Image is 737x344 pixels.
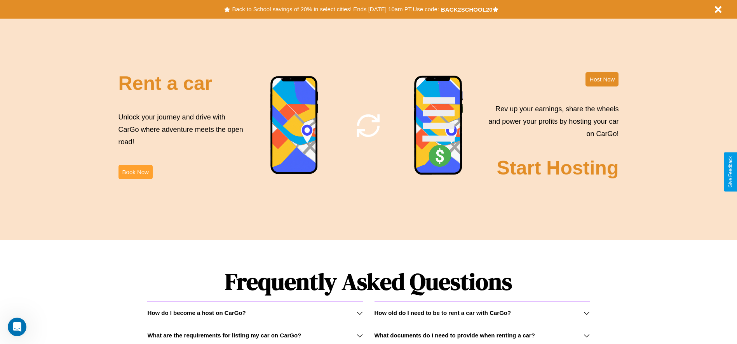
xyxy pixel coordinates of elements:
[375,332,535,339] h3: What documents do I need to provide when renting a car?
[497,157,619,179] h2: Start Hosting
[585,72,619,86] button: Host Now
[230,4,441,15] button: Back to School savings of 20% in select cities! Ends [DATE] 10am PT.Use code:
[118,111,246,149] p: Unlock your journey and drive with CarGo where adventure meets the open road!
[375,309,511,316] h3: How old do I need to be to rent a car with CarGo?
[8,318,26,336] iframe: Intercom live chat
[118,165,153,179] button: Book Now
[484,103,619,140] p: Rev up your earnings, share the wheels and power your profits by hosting your car on CarGo!
[118,72,213,95] h2: Rent a car
[147,309,246,316] h3: How do I become a host on CarGo?
[414,75,463,176] img: phone
[147,332,301,339] h3: What are the requirements for listing my car on CarGo?
[270,76,319,175] img: phone
[441,6,493,13] b: BACK2SCHOOL20
[728,156,733,188] div: Give Feedback
[147,262,589,301] h1: Frequently Asked Questions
